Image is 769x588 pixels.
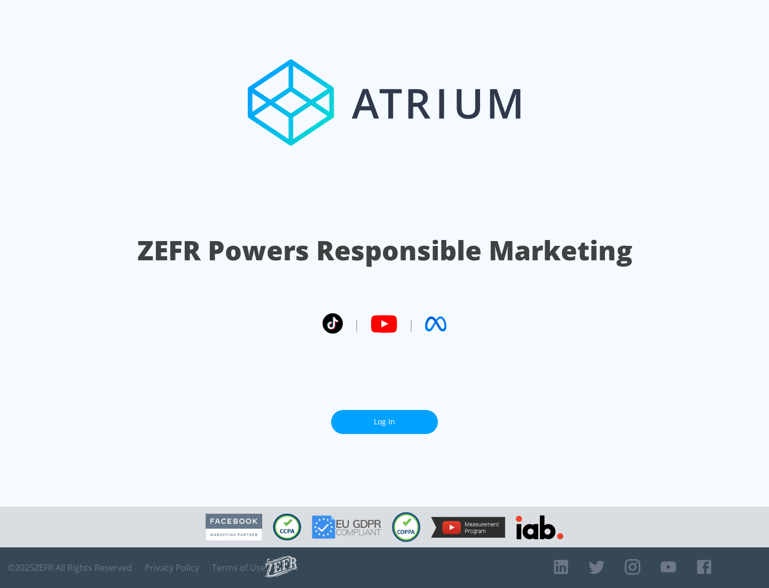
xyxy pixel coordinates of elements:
a: Terms of Use [212,562,265,573]
img: GDPR Compliant [312,515,381,539]
img: CCPA Compliant [273,514,301,540]
img: Facebook Marketing Partner [206,514,262,541]
img: IAB [516,515,563,539]
img: COPPA Compliant [392,512,420,542]
a: Log In [331,410,438,434]
a: Privacy Policy [145,562,199,573]
h1: ZEFR Powers Responsible Marketing [137,232,632,269]
span: © 2025 ZEFR All Rights Reserved [8,562,132,573]
span: | [354,316,360,332]
span: | [408,316,414,332]
img: YouTube Measurement Program [431,517,505,538]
